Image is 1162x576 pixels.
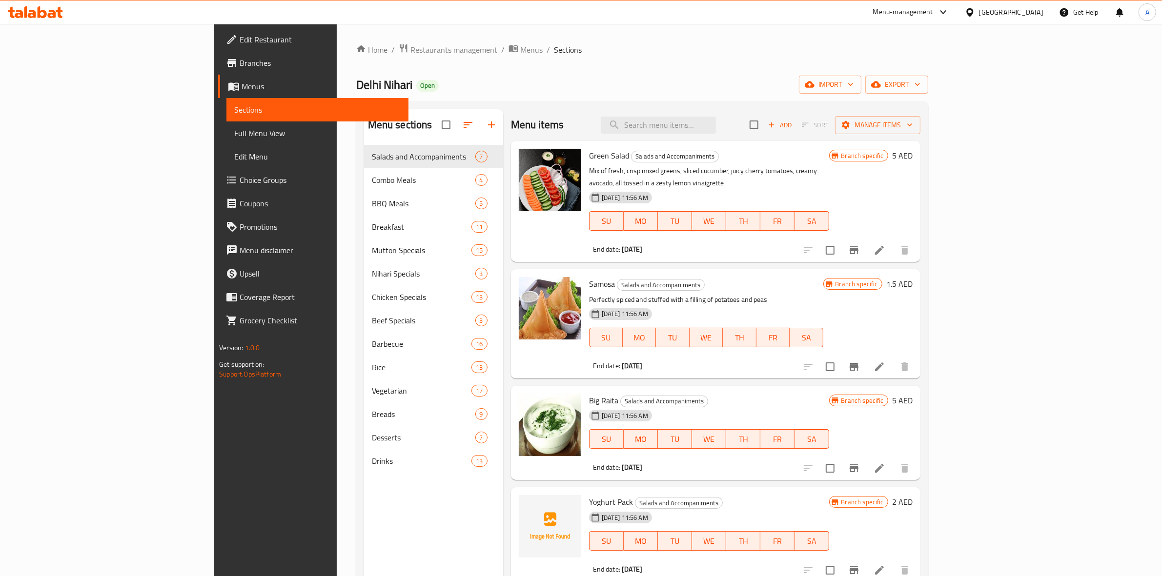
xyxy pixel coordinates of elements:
div: Breads9 [364,402,503,426]
button: TH [726,211,760,231]
button: delete [893,355,917,378]
p: Mix of fresh, crisp mixed greens, sliced cucumber, juicy cherry tomatoes, creamy avocado, all tos... [589,165,829,189]
div: BBQ Meals [372,198,475,209]
b: [DATE] [622,563,642,576]
div: Salads and Accompaniments [635,497,723,509]
button: export [865,76,928,94]
span: 15 [472,246,487,255]
span: 7 [476,152,487,161]
img: Green Salad [519,149,581,211]
div: Combo Meals [372,174,475,186]
span: WE [693,331,719,345]
img: Samosa [519,277,581,339]
span: 4 [476,176,487,185]
button: SU [589,429,624,449]
span: WE [696,214,722,228]
button: Branch-specific-item [842,457,866,480]
span: SA [798,534,825,548]
span: Vegetarian [372,385,472,397]
span: Branch specific [832,279,882,289]
span: MO [628,214,654,228]
div: items [475,432,488,443]
div: items [475,174,488,186]
span: Full Menu View [234,127,401,139]
span: Breads [372,408,475,420]
span: TU [662,534,688,548]
button: SA [790,328,823,347]
div: Breakfast [372,221,472,233]
h6: 5 AED [892,394,913,407]
span: Restaurants management [410,44,497,56]
a: Menus [509,43,543,56]
div: Breakfast11 [364,215,503,238]
a: Full Menu View [226,121,408,145]
a: Menus [218,75,408,98]
input: search [601,117,716,134]
span: import [807,79,854,91]
span: Branch specific [837,497,888,507]
div: items [475,315,488,326]
div: BBQ Meals5 [364,192,503,215]
b: [DATE] [622,359,642,372]
span: SU [593,534,620,548]
a: Menu disclaimer [218,238,408,262]
span: FR [760,331,786,345]
span: TH [730,214,756,228]
span: Rice [372,361,472,373]
a: Edit menu item [874,462,885,474]
button: MO [623,328,656,347]
h6: 5 AED [892,149,913,162]
span: 7 [476,433,487,442]
button: WE [690,328,723,347]
button: FR [760,531,795,551]
div: Salads and Accompaniments [372,151,475,162]
div: Salads and Accompaniments [617,279,705,291]
span: WE [696,432,722,446]
span: Choice Groups [240,174,401,186]
div: Salads and Accompaniments [631,151,719,162]
button: delete [893,238,917,262]
span: 16 [472,339,487,349]
span: [DATE] 11:56 AM [598,513,652,522]
button: WE [692,531,726,551]
span: FR [764,214,791,228]
span: Chicken Specials [372,291,472,303]
span: Branches [240,57,401,69]
span: Nihari Specials [372,268,475,279]
button: import [799,76,861,94]
span: Sort sections [456,113,480,137]
button: TH [726,531,760,551]
button: FR [756,328,790,347]
span: Promotions [240,221,401,233]
img: Yoghurt Pack [519,495,581,557]
span: TH [730,534,756,548]
a: Edit Menu [226,145,408,168]
span: Green Salad [589,148,629,163]
div: items [471,221,487,233]
button: TU [658,211,692,231]
span: SA [798,214,825,228]
span: A [1145,7,1149,18]
div: items [475,268,488,279]
h6: 1.5 AED [886,277,913,291]
span: 3 [476,269,487,278]
button: SA [795,429,829,449]
span: WE [696,534,722,548]
span: Upsell [240,268,401,279]
span: 13 [472,293,487,302]
div: [GEOGRAPHIC_DATA] [979,7,1043,18]
span: Barbecue [372,338,472,350]
img: Big Raita [519,394,581,456]
div: Menu-management [873,6,933,18]
a: Promotions [218,215,408,238]
span: Coverage Report [240,291,401,303]
span: SU [593,331,619,345]
div: items [471,244,487,256]
nav: Menu sections [364,141,503,477]
span: Desserts [372,432,475,443]
span: Salads and Accompaniments [635,497,722,509]
span: Delhi Nihari [356,74,412,96]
